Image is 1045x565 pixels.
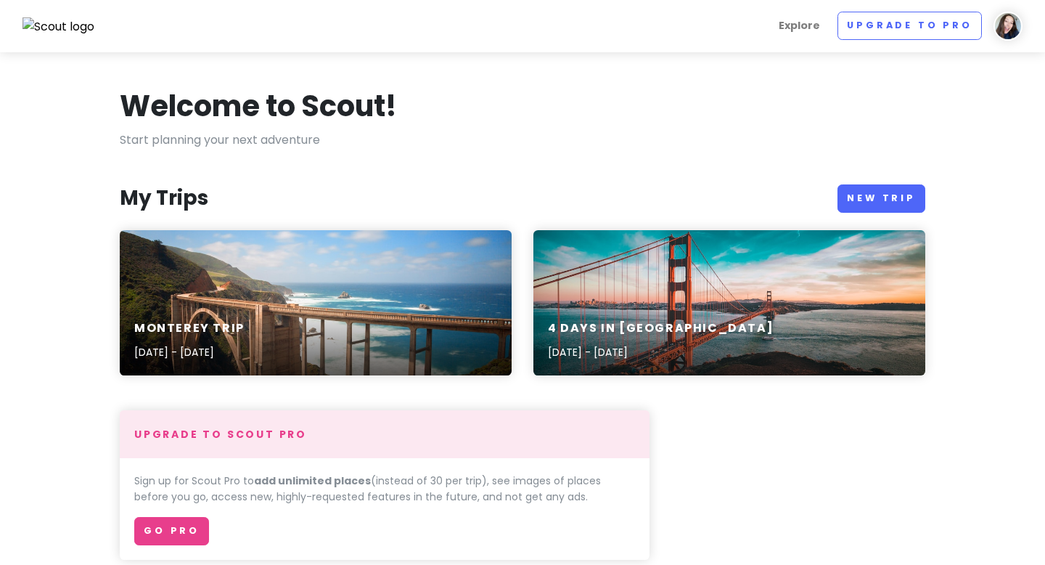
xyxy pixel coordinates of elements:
p: Sign up for Scout Pro to (instead of 30 per trip), see images of places before you go, access new... [134,473,635,505]
a: New Trip [837,184,925,213]
p: [DATE] - [DATE] [134,344,245,360]
a: Go Pro [134,517,209,545]
h6: 4 Days in [GEOGRAPHIC_DATA] [548,321,774,336]
p: [DATE] - [DATE] [548,344,774,360]
a: Explore [773,12,826,40]
img: User profile [993,12,1023,41]
h6: Monterey Trip [134,321,245,336]
p: Start planning your next adventure [120,131,925,150]
img: Scout logo [22,17,95,36]
a: brown concrete bridge during daytimeMonterey Trip[DATE] - [DATE] [120,230,512,375]
h3: My Trips [120,185,208,211]
strong: add unlimited places [254,473,371,488]
h4: Upgrade to Scout Pro [134,428,635,441]
h1: Welcome to Scout! [120,87,397,125]
a: Upgrade to Pro [837,12,982,40]
a: 4 Days in [GEOGRAPHIC_DATA][DATE] - [DATE] [533,230,925,375]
